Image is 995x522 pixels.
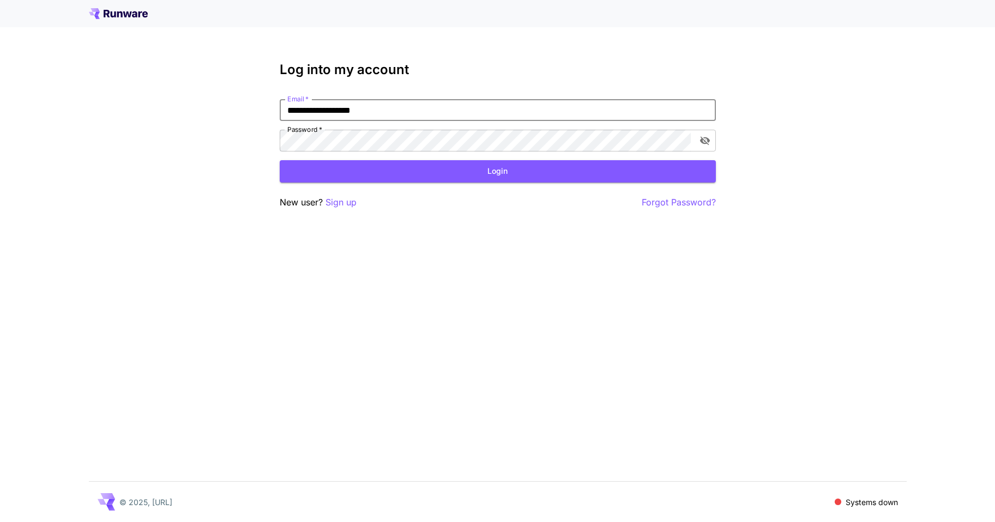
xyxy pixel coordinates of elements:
button: Login [280,160,716,183]
label: Password [287,125,322,134]
h3: Log into my account [280,62,716,77]
button: Sign up [325,196,357,209]
button: toggle password visibility [695,131,715,150]
p: Systems down [846,496,898,508]
label: Email [287,94,309,104]
button: Forgot Password? [642,196,716,209]
p: New user? [280,196,357,209]
p: © 2025, [URL] [119,496,172,508]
